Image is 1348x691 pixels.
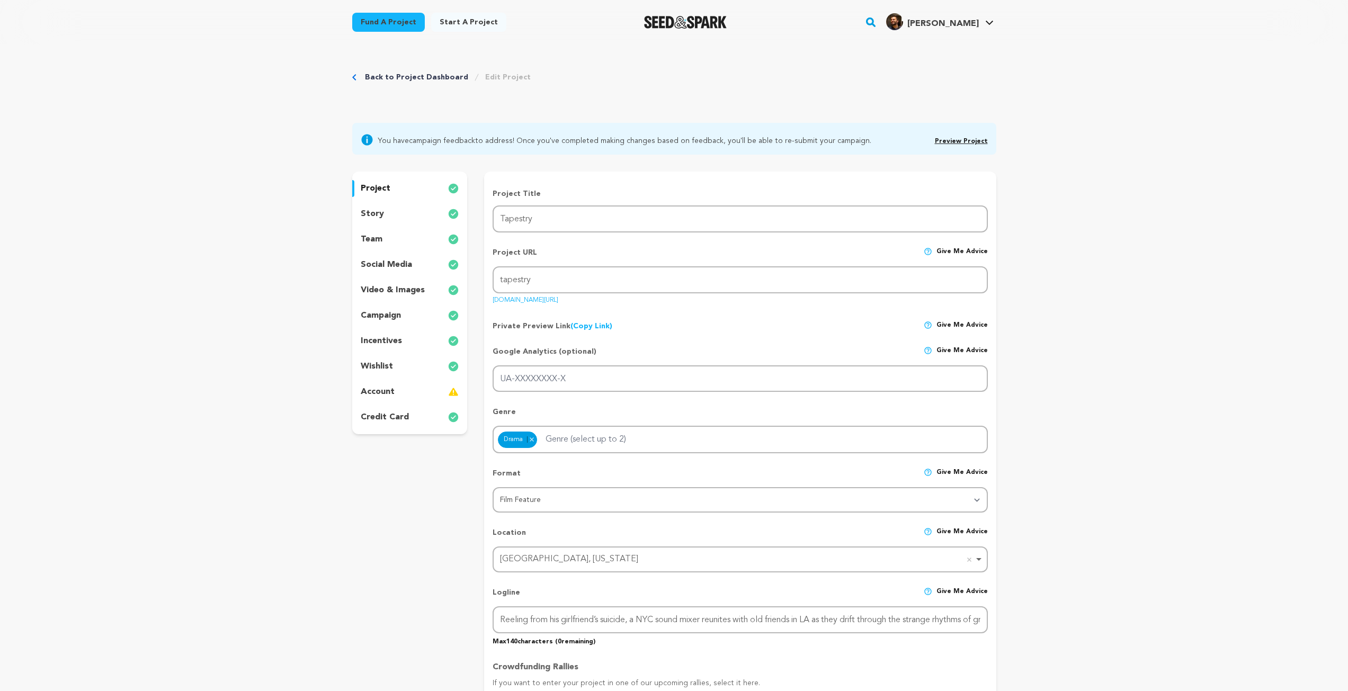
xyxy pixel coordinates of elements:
[964,554,975,565] button: Remove item: Los Angeles, California
[448,335,459,347] img: check-circle-full.svg
[936,321,988,331] span: Give me advice
[924,321,932,329] img: help-circle.svg
[539,429,649,446] input: Genre (select up to 2)
[570,322,612,330] a: (Copy Link)
[361,233,382,246] p: team
[907,20,979,28] span: [PERSON_NAME]
[884,11,996,30] a: Stephen M.'s Profile
[448,411,459,424] img: check-circle-full.svg
[493,468,521,487] p: Format
[884,11,996,33] span: Stephen M.'s Profile
[493,527,526,546] p: Location
[448,284,459,297] img: check-circle-full.svg
[493,365,987,392] input: UA-XXXXXXXX-X
[558,639,561,645] span: 0
[886,13,903,30] img: 63176b0d495ccc68.jpg
[361,208,384,220] p: story
[493,321,612,331] p: Private Preview Link
[352,333,468,349] button: incentives
[448,233,459,246] img: check-circle-full.svg
[352,409,468,426] button: credit card
[493,247,537,266] p: Project URL
[644,16,727,29] img: Seed&Spark Logo Dark Mode
[448,309,459,322] img: check-circle-full.svg
[361,411,409,424] p: credit card
[352,13,425,32] a: Fund a project
[352,383,468,400] button: account
[493,189,987,199] p: Project Title
[448,360,459,373] img: check-circle-full.svg
[352,72,531,83] div: Breadcrumb
[924,468,932,477] img: help-circle.svg
[924,527,932,536] img: help-circle.svg
[485,72,531,83] a: Edit Project
[493,346,596,365] p: Google Analytics (optional)
[361,284,425,297] p: video & images
[352,358,468,375] button: wishlist
[361,182,390,195] p: project
[644,16,727,29] a: Seed&Spark Homepage
[924,587,932,596] img: help-circle.svg
[365,72,468,83] a: Back to Project Dashboard
[500,552,974,567] div: [GEOGRAPHIC_DATA], [US_STATE]
[352,205,468,222] button: story
[936,527,988,546] span: Give me advice
[378,133,871,146] span: You have to address! Once you've completed making changes based on feedback, you'll be able to re...
[361,335,402,347] p: incentives
[352,180,468,197] button: project
[924,247,932,256] img: help-circle.svg
[493,633,987,646] p: Max characters ( remaining)
[352,282,468,299] button: video & images
[506,639,517,645] span: 140
[886,13,979,30] div: Stephen M.'s Profile
[936,468,988,487] span: Give me advice
[936,247,988,266] span: Give me advice
[924,346,932,355] img: help-circle.svg
[935,138,988,145] a: Preview Project
[352,256,468,273] button: social media
[448,208,459,220] img: check-circle-full.svg
[527,436,536,443] button: Remove item: 8
[361,258,412,271] p: social media
[409,137,475,145] a: campaign feedback
[493,266,987,293] input: Project URL
[493,661,987,678] p: Crowdfunding Rallies
[493,293,558,303] a: [DOMAIN_NAME][URL]
[431,13,506,32] a: Start a project
[361,309,401,322] p: campaign
[448,385,459,398] img: warning-full.svg
[361,360,393,373] p: wishlist
[936,346,988,365] span: Give me advice
[352,231,468,248] button: team
[448,258,459,271] img: check-circle-full.svg
[493,407,987,426] p: Genre
[493,587,520,606] p: Logline
[498,432,537,448] div: Drama
[352,307,468,324] button: campaign
[448,182,459,195] img: check-circle-full.svg
[936,587,988,606] span: Give me advice
[493,205,987,232] input: Project Name
[361,385,395,398] p: account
